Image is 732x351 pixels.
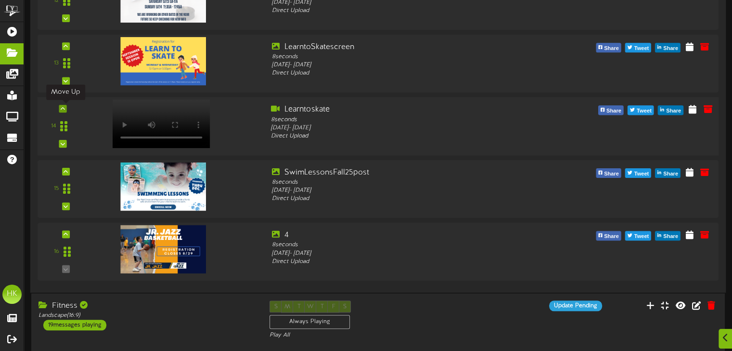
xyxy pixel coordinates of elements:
span: Share [661,231,680,242]
span: Share [602,231,621,242]
button: Share [655,231,681,240]
span: Share [602,43,621,54]
span: Share [661,43,680,54]
span: Tweet [632,169,651,179]
img: efad940a-c634-4141-8524-5441392a516c.png [120,163,206,211]
div: Direct Upload [272,69,541,77]
div: 8 seconds [272,53,541,61]
button: Share [596,43,621,52]
div: Update Pending [549,301,602,311]
button: Share [655,43,681,52]
div: Landscape ( 16:9 ) [39,312,255,320]
div: [DATE] - [DATE] [272,61,541,69]
div: 8 seconds [272,241,541,249]
div: Fitness [39,301,255,312]
div: SwimLessonsFall25post [272,167,541,178]
div: Always Playing [270,315,350,329]
button: Share [596,168,621,178]
div: Direct Upload [272,195,541,203]
div: [DATE] - [DATE] [272,249,541,257]
div: LearntoSkatescreen [272,42,541,53]
div: 13 [54,59,59,67]
span: Share [664,106,683,116]
span: Tweet [632,43,651,54]
div: Learntoskate [270,104,542,115]
button: Share [655,168,681,178]
div: 16 [54,248,59,256]
div: Play All [270,331,486,339]
div: 19 messages playing [43,320,106,330]
span: Tweet [635,106,654,116]
div: HK [2,285,22,304]
span: Share [604,106,623,116]
button: Share [596,231,621,240]
div: 8 seconds [272,178,541,187]
img: ff9751c4-f1ab-4a48-8bbd-bcc46c174981.png [120,225,206,273]
div: Direct Upload [272,7,541,15]
div: 14 [51,122,56,130]
button: Share [658,105,683,115]
span: Share [602,169,621,179]
button: Share [598,105,624,115]
div: [DATE] - [DATE] [270,124,542,132]
img: 46bed423-ddc8-41bc-a5e7-55b21964a24d.png [120,37,206,85]
button: Tweet [625,43,651,52]
div: [DATE] - [DATE] [272,187,541,195]
div: 15 [54,185,59,193]
div: 4 [272,230,541,241]
button: Tweet [625,168,651,178]
div: Direct Upload [272,257,541,265]
div: Direct Upload [270,132,542,140]
div: 8 seconds [270,115,542,124]
button: Tweet [625,231,651,240]
span: Share [661,169,680,179]
span: Tweet [632,231,651,242]
button: Tweet [628,105,654,115]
